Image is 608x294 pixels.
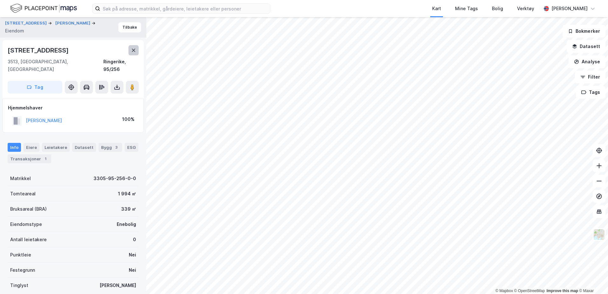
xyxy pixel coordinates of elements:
div: Nei [129,266,136,274]
div: Datasett [72,143,96,152]
div: Antall leietakere [10,236,47,243]
div: Tinglyst [10,282,28,289]
div: Bygg [99,143,122,152]
div: Leietakere [42,143,70,152]
button: Tag [8,81,62,94]
a: Mapbox [495,289,513,293]
div: Nei [129,251,136,259]
div: 3305-95-256-0-0 [93,175,136,182]
iframe: Chat Widget [576,263,608,294]
button: Tilbake [118,22,141,32]
button: [STREET_ADDRESS] [5,20,48,26]
div: Bruksareal (BRA) [10,205,47,213]
div: ESG [125,143,138,152]
button: Bokmerker [563,25,605,38]
div: 1 [42,156,49,162]
button: [PERSON_NAME] [55,20,92,26]
div: Bolig [492,5,503,12]
button: Analyse [569,55,605,68]
div: Verktøy [517,5,534,12]
div: Hjemmelshaver [8,104,138,112]
div: 1 994 ㎡ [118,190,136,198]
div: 3 [113,144,120,150]
div: [PERSON_NAME] [100,282,136,289]
a: OpenStreetMap [514,289,545,293]
div: Matrikkel [10,175,31,182]
img: logo.f888ab2527a4732fd821a326f86c7f29.svg [10,3,77,14]
div: 339 ㎡ [121,205,136,213]
div: Eiendomstype [10,220,42,228]
div: 100% [122,115,135,123]
div: Punktleie [10,251,31,259]
div: Transaksjoner [8,154,51,163]
div: Enebolig [117,220,136,228]
a: Improve this map [547,289,578,293]
div: Festegrunn [10,266,35,274]
button: Tags [576,86,605,99]
button: Datasett [567,40,605,53]
div: Kontrollprogram for chat [576,263,608,294]
div: Eiendom [5,27,24,35]
div: Eiere [24,143,39,152]
div: Kart [432,5,441,12]
input: Søk på adresse, matrikkel, gårdeiere, leietakere eller personer [100,4,270,13]
img: Z [593,228,605,241]
button: Filter [575,71,605,83]
div: [STREET_ADDRESS] [8,45,70,55]
div: 3513, [GEOGRAPHIC_DATA], [GEOGRAPHIC_DATA] [8,58,103,73]
div: Tomteareal [10,190,36,198]
div: Ringerike, 95/256 [103,58,139,73]
div: 0 [133,236,136,243]
div: Mine Tags [455,5,478,12]
div: [PERSON_NAME] [551,5,588,12]
div: Info [8,143,21,152]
